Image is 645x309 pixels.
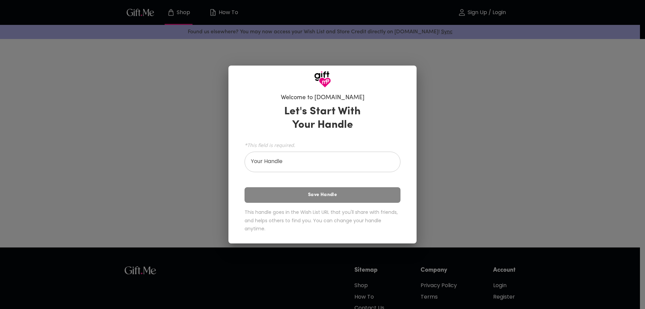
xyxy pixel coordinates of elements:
[281,94,364,102] h6: Welcome to [DOMAIN_NAME]
[245,142,400,148] span: *This field is required.
[245,208,400,233] h6: This handle goes in the Wish List URL that you'll share with friends, and helps others to find yo...
[314,71,331,88] img: GiftMe Logo
[276,105,369,132] h3: Let's Start With Your Handle
[245,153,393,172] input: Your Handle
